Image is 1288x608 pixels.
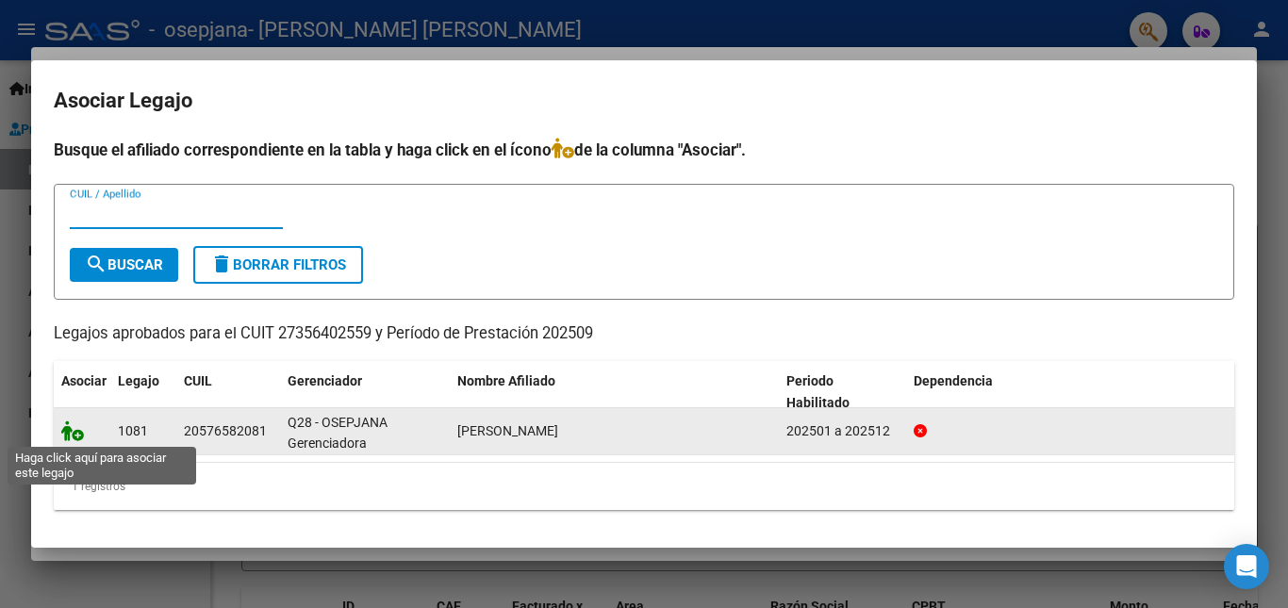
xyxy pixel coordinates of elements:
span: 1081 [118,423,148,438]
span: Buscar [85,256,163,273]
div: 20576582081 [184,420,267,442]
datatable-header-cell: Dependencia [906,361,1235,423]
span: Legajo [118,373,159,388]
h4: Busque el afiliado correspondiente en la tabla y haga click en el ícono de la columna "Asociar". [54,138,1234,162]
datatable-header-cell: Periodo Habilitado [779,361,906,423]
div: 1 registros [54,463,1234,510]
span: Dependencia [914,373,993,388]
mat-icon: delete [210,253,233,275]
datatable-header-cell: Asociar [54,361,110,423]
button: Buscar [70,248,178,282]
span: Borrar Filtros [210,256,346,273]
span: Gerenciador [288,373,362,388]
span: Periodo Habilitado [786,373,850,410]
span: Asociar [61,373,107,388]
h2: Asociar Legajo [54,83,1234,119]
p: Legajos aprobados para el CUIT 27356402559 y Período de Prestación 202509 [54,322,1234,346]
span: CUIL [184,373,212,388]
datatable-header-cell: Nombre Afiliado [450,361,779,423]
span: Q28 - OSEPJANA Gerenciadora [288,415,388,452]
span: Nombre Afiliado [457,373,555,388]
datatable-header-cell: CUIL [176,361,280,423]
datatable-header-cell: Gerenciador [280,361,450,423]
datatable-header-cell: Legajo [110,361,176,423]
div: 202501 a 202512 [786,420,899,442]
span: FAYON STEFANO ZAMIR [457,423,558,438]
div: Open Intercom Messenger [1224,544,1269,589]
button: Borrar Filtros [193,246,363,284]
mat-icon: search [85,253,107,275]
